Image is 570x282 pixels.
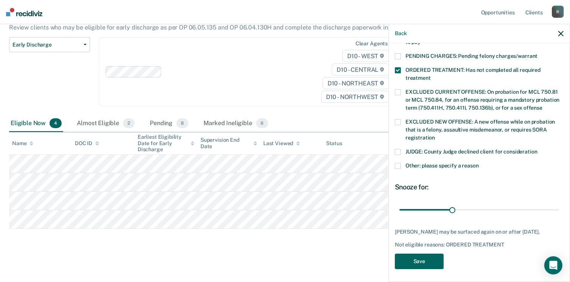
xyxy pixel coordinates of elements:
[200,137,257,150] div: Supervision End Date
[395,242,564,248] div: Not eligible reasons: ORDERED TREATMENT
[544,256,562,274] div: Open Intercom Messenger
[405,53,537,59] span: PENDING CHARGES: Pending felony charges/warrant
[75,115,136,132] div: Almost Eligible
[12,140,33,147] div: Name
[405,89,559,111] span: EXCLUDED CURRENT OFFENSE: On probation for MCL 750.81 or MCL 750.84, for an offense requiring a m...
[405,119,555,141] span: EXCLUDED NEW OFFENSE: A new offense while on probation that is a felony, assaultive misdemeanor, ...
[256,118,268,128] span: 6
[405,149,537,155] span: JUDGE: County Judge declined client for consideration
[6,8,42,16] img: Recidiviz
[395,229,564,235] div: [PERSON_NAME] may be surfaced again on or after [DATE].
[263,140,300,147] div: Last Viewed
[405,163,479,169] span: Other: please specify a reason
[332,64,389,76] span: D10 - CENTRAL
[321,91,389,103] span: D10 - NORTHWEST
[9,115,63,132] div: Eligible Now
[123,118,135,128] span: 2
[176,118,188,128] span: 8
[395,183,564,191] div: Snooze for:
[148,115,190,132] div: Pending
[75,140,99,147] div: DOC ID
[552,6,564,18] div: R
[356,40,388,47] div: Clear agents
[138,134,194,153] div: Earliest Eligibility Date for Early Discharge
[202,115,270,132] div: Marked Ineligible
[12,42,81,48] span: Early Discharge
[326,140,342,147] div: Status
[405,67,540,81] span: ORDERED TREATMENT: Has not completed all required treatment
[395,254,444,269] button: Save
[342,50,389,62] span: D10 - WEST
[323,77,389,89] span: D10 - NORTHEAST
[395,30,407,37] button: Back
[50,118,62,128] span: 4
